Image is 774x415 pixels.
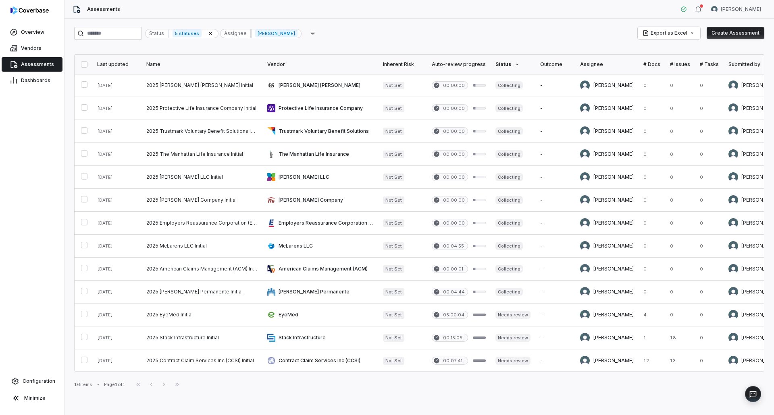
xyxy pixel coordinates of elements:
img: Brittany Durbin avatar [580,333,590,343]
div: Last updated [97,61,137,68]
img: Brittany Durbin avatar [728,126,738,136]
img: Brittany Durbin avatar [711,6,718,12]
span: Minimize [24,395,46,401]
img: Brittany Durbin avatar [580,195,590,205]
img: Brittany Durbin avatar [728,195,738,205]
span: Dashboards [21,77,50,84]
button: Brittany Durbin avatar[PERSON_NAME] [706,3,766,15]
div: Status [145,29,168,38]
td: - [535,349,575,372]
div: 16 items [74,382,92,388]
td: - [535,143,575,166]
a: Vendors [2,41,62,56]
button: Minimize [3,390,61,406]
img: Brittany Durbin avatar [728,103,738,113]
div: Auto-review progress [432,61,486,68]
span: [PERSON_NAME] [255,29,297,37]
img: Brittany Durbin avatar [580,126,590,136]
div: Vendor [267,61,373,68]
button: Export as Excel [638,27,700,39]
img: Brittany Durbin avatar [580,310,590,320]
div: Outcome [540,61,570,68]
img: Brittany Durbin avatar [580,149,590,159]
div: Page 1 of 1 [104,382,125,388]
div: # Issues [670,61,690,68]
a: Configuration [3,374,61,388]
img: Brittany Durbin avatar [728,356,738,365]
img: Brittany Durbin avatar [580,264,590,274]
span: Assessments [21,61,54,68]
div: # Docs [643,61,660,68]
div: Assignee [220,29,251,38]
td: - [535,97,575,120]
td: - [535,166,575,189]
img: Brittany Durbin avatar [728,172,738,182]
img: Brittany Durbin avatar [728,149,738,159]
div: Assignee [580,61,634,68]
td: - [535,189,575,212]
a: Overview [2,25,62,39]
button: Create Assessment [707,27,764,39]
div: Inherent Risk [383,61,422,68]
div: Status [495,61,531,68]
span: Assessments [87,6,120,12]
span: Configuration [23,378,55,384]
img: Brittany Durbin avatar [580,241,590,251]
img: Brittany Durbin avatar [728,218,738,228]
div: • [97,382,99,387]
div: # Tasks [700,61,719,68]
img: logo-D7KZi-bG.svg [10,6,49,14]
td: - [535,120,575,143]
td: - [535,281,575,304]
img: Brittany Durbin avatar [728,333,738,343]
img: Brittany Durbin avatar [580,218,590,228]
span: 5 statuses [173,29,202,37]
td: - [535,74,575,97]
img: Brittany Durbin avatar [728,287,738,297]
span: Overview [21,29,44,35]
img: Brittany Durbin avatar [580,103,590,113]
a: Assessments [2,57,62,72]
img: Brittany Durbin avatar [728,310,738,320]
span: [PERSON_NAME] [721,6,761,12]
td: - [535,235,575,258]
div: [PERSON_NAME] [251,29,301,38]
div: Name [146,61,258,68]
img: Brittany Durbin avatar [580,287,590,297]
td: - [535,258,575,281]
img: Brittany Durbin avatar [580,356,590,365]
img: Brittany Durbin avatar [728,81,738,90]
td: - [535,212,575,235]
td: - [535,326,575,349]
img: Brittany Durbin avatar [728,241,738,251]
div: 5 statuses [169,29,218,38]
td: - [535,304,575,326]
a: Dashboards [2,73,62,88]
img: Brittany Durbin avatar [580,172,590,182]
img: Brittany Durbin avatar [728,264,738,274]
span: Vendors [21,45,42,52]
img: Brittany Durbin avatar [580,81,590,90]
